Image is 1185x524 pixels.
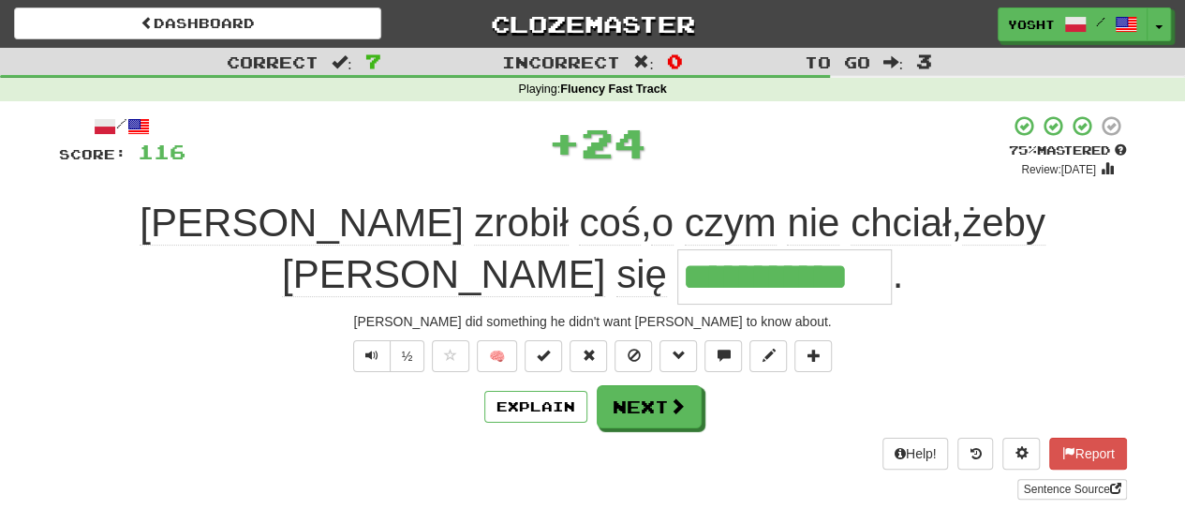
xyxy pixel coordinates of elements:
[597,385,702,428] button: Next
[1096,15,1105,28] span: /
[140,201,463,246] span: [PERSON_NAME]
[477,340,517,372] button: 🧠
[1009,142,1127,159] div: Mastered
[787,201,839,246] span: nie
[581,119,646,166] span: 24
[804,52,869,71] span: To go
[474,201,568,246] span: zrobił
[998,7,1148,41] a: Yosht /
[59,114,185,138] div: /
[685,201,777,246] span: czym
[14,7,381,39] a: Dashboard
[432,340,469,372] button: Favorite sentence (alt+f)
[851,201,951,246] span: chciał
[138,140,185,163] span: 116
[957,438,993,470] button: Round history (alt+y)
[560,82,666,96] strong: Fluency Fast Track
[502,52,620,71] span: Incorrect
[1009,142,1037,157] span: 75 %
[484,391,587,423] button: Explain
[332,54,352,70] span: :
[282,252,605,297] span: [PERSON_NAME]
[882,54,903,70] span: :
[615,340,652,372] button: Ignore sentence (alt+i)
[570,340,607,372] button: Reset to 0% Mastered (alt+r)
[525,340,562,372] button: Set this sentence to 100% Mastered (alt+m)
[579,201,640,246] span: coś
[704,340,742,372] button: Discuss sentence (alt+u)
[962,201,1045,246] span: żeby
[633,54,654,70] span: :
[667,50,683,72] span: 0
[59,312,1127,331] div: [PERSON_NAME] did something he didn't want [PERSON_NAME] to know about.
[390,340,425,372] button: ½
[349,340,425,372] div: Text-to-speech controls
[1021,163,1096,176] small: Review: [DATE]
[1049,438,1126,470] button: Report
[916,50,932,72] span: 3
[892,252,903,296] span: .
[1017,479,1126,500] a: Sentence Source
[794,340,832,372] button: Add to collection (alt+a)
[59,146,126,162] span: Score:
[409,7,777,40] a: Clozemaster
[882,438,949,470] button: Help!
[548,114,581,171] span: +
[353,340,391,372] button: Play sentence audio (ctl+space)
[616,252,667,297] span: się
[1008,16,1055,33] span: Yosht
[365,50,381,72] span: 7
[749,340,787,372] button: Edit sentence (alt+d)
[651,201,673,246] span: o
[227,52,318,71] span: Correct
[140,201,1044,297] span: , ,
[659,340,697,372] button: Grammar (alt+g)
